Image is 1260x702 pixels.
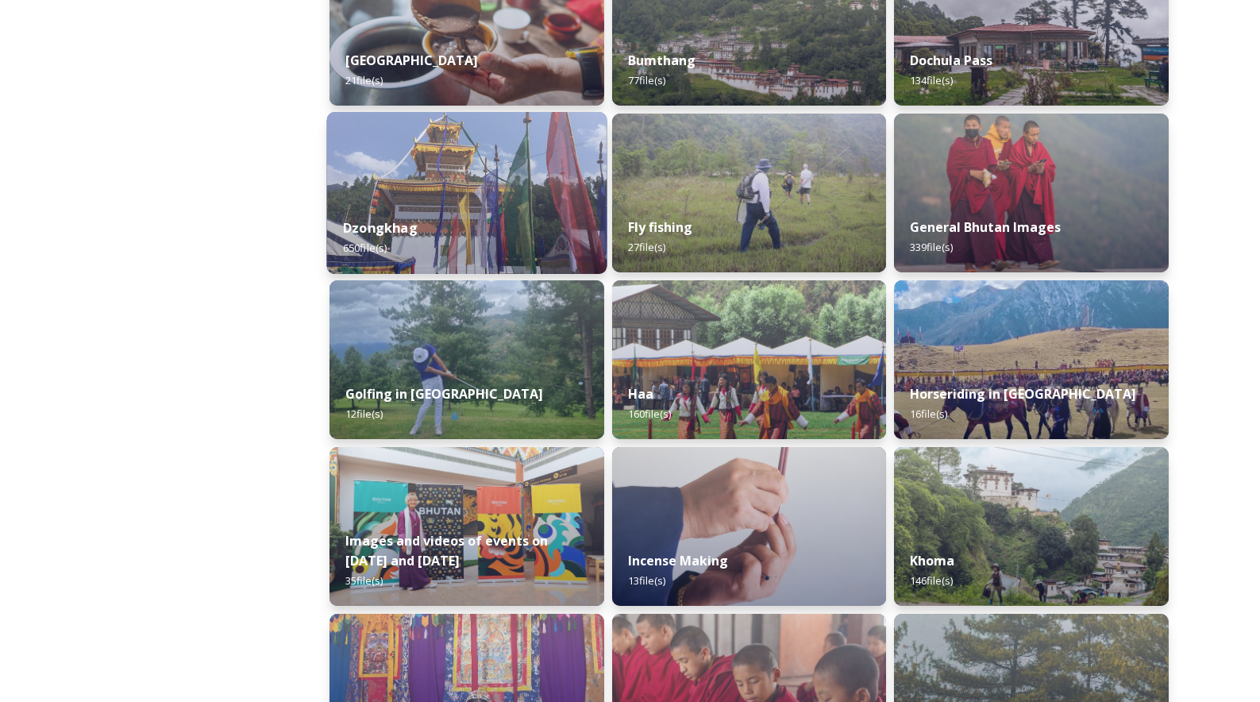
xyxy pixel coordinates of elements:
span: 21 file(s) [345,73,383,87]
span: 146 file(s) [910,573,953,588]
span: 13 file(s) [628,573,665,588]
span: 12 file(s) [345,407,383,421]
strong: Horseriding in [GEOGRAPHIC_DATA] [910,385,1136,403]
strong: Dzongkhag [343,219,418,237]
img: by%2520Ugyen%2520Wangchuk14.JPG [612,114,887,272]
img: MarcusWestbergBhutanHiRes-23.jpg [894,114,1169,272]
span: 134 file(s) [910,73,953,87]
img: _SCH5631.jpg [612,447,887,606]
img: IMG_0877.jpeg [329,280,604,439]
strong: Fly fishing [628,218,692,236]
img: A%2520guest%2520with%2520new%2520signage%2520at%2520the%2520airport.jpeg [329,447,604,606]
img: Khoma%2520130723%2520by%2520Amp%2520Sripimanwat-7.jpg [894,447,1169,606]
strong: Khoma [910,552,954,569]
strong: General Bhutan Images [910,218,1061,236]
strong: Bumthang [628,52,696,69]
span: 27 file(s) [628,240,665,254]
strong: Dochula Pass [910,52,992,69]
span: 650 file(s) [343,241,387,255]
span: 77 file(s) [628,73,665,87]
strong: Haa [628,385,653,403]
span: 35 file(s) [345,573,383,588]
strong: Incense Making [628,552,728,569]
strong: Golfing in [GEOGRAPHIC_DATA] [345,385,543,403]
img: Festival%2520Header.jpg [327,112,607,274]
img: Horseriding%2520in%2520Bhutan2.JPG [894,280,1169,439]
span: 160 file(s) [628,407,671,421]
strong: Images and videos of events on [DATE] and [DATE] [345,532,548,569]
span: 16 file(s) [910,407,947,421]
img: Haa%2520Summer%2520Festival1.jpeg [612,280,887,439]
strong: [GEOGRAPHIC_DATA] [345,52,478,69]
span: 339 file(s) [910,240,953,254]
